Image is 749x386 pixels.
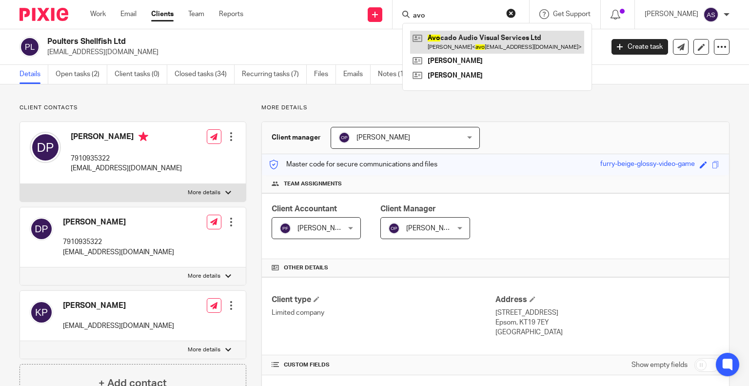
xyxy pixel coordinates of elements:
[495,308,719,318] p: [STREET_ADDRESS]
[406,225,460,232] span: [PERSON_NAME]
[272,133,321,142] h3: Client manager
[242,65,307,84] a: Recurring tasks (7)
[151,9,174,19] a: Clients
[297,225,351,232] span: [PERSON_NAME]
[506,8,516,18] button: Clear
[314,65,336,84] a: Files
[90,9,106,19] a: Work
[120,9,137,19] a: Email
[703,7,719,22] img: svg%3E
[30,301,53,324] img: svg%3E
[284,180,342,188] span: Team assignments
[272,205,337,213] span: Client Accountant
[388,223,400,234] img: svg%3E
[356,134,410,141] span: [PERSON_NAME]
[175,65,235,84] a: Closed tasks (34)
[611,39,668,55] a: Create task
[138,132,148,142] i: Primary
[269,160,437,169] p: Master code for secure communications and files
[188,272,220,280] p: More details
[378,65,414,84] a: Notes (1)
[71,154,182,163] p: 7910935322
[30,132,61,163] img: svg%3E
[495,295,719,305] h4: Address
[188,189,220,197] p: More details
[272,295,495,305] h4: Client type
[47,37,487,47] h2: Poulters Shellfish Ltd
[20,8,68,21] img: Pixie
[338,132,350,143] img: svg%3E
[272,308,495,318] p: Limited company
[71,163,182,173] p: [EMAIL_ADDRESS][DOMAIN_NAME]
[284,264,328,272] span: Other details
[56,65,107,84] a: Open tasks (2)
[600,159,695,170] div: furry-beige-glossy-video-game
[115,65,167,84] a: Client tasks (0)
[20,37,40,57] img: svg%3E
[645,9,698,19] p: [PERSON_NAME]
[20,104,246,112] p: Client contacts
[495,318,719,327] p: Epsom, KT19 7EY
[553,11,591,18] span: Get Support
[272,361,495,369] h4: CUSTOM FIELDS
[63,321,174,331] p: [EMAIL_ADDRESS][DOMAIN_NAME]
[261,104,729,112] p: More details
[219,9,243,19] a: Reports
[71,132,182,144] h4: [PERSON_NAME]
[631,360,688,370] label: Show empty fields
[47,47,597,57] p: [EMAIL_ADDRESS][DOMAIN_NAME]
[279,223,291,234] img: svg%3E
[30,217,53,241] img: svg%3E
[63,301,174,311] h4: [PERSON_NAME]
[63,247,174,257] p: [EMAIL_ADDRESS][DOMAIN_NAME]
[188,346,220,354] p: More details
[343,65,371,84] a: Emails
[495,327,719,337] p: [GEOGRAPHIC_DATA]
[380,205,436,213] span: Client Manager
[20,65,48,84] a: Details
[412,12,500,20] input: Search
[63,217,174,227] h4: [PERSON_NAME]
[63,237,174,247] p: 7910935322
[188,9,204,19] a: Team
